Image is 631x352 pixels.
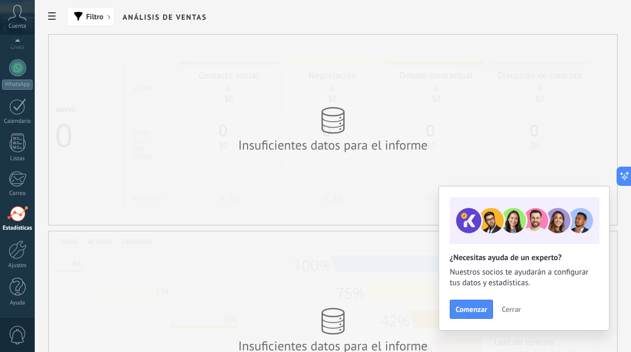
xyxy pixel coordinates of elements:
span: Comenzar [456,306,487,313]
button: Filtro [67,7,114,26]
span: Cerrar [502,306,521,313]
div: Calendario [2,118,33,125]
h2: ¿Necesitas ayuda de un experto? [450,253,598,263]
div: WhatsApp [2,80,33,90]
div: Listas [2,155,33,162]
span: Cuenta [9,23,26,30]
span: Filtro [86,13,103,20]
div: Estadísticas [2,225,33,232]
div: Correo [2,190,33,197]
div: Ajustes [2,262,33,269]
button: Comenzar [450,300,493,319]
button: Cerrar [497,301,526,317]
div: Insuficientes datos para el informe [237,137,429,153]
div: Ayuda [2,300,33,307]
span: Nuestros socios te ayudarán a configurar tus datos y estadísticas. [450,267,598,288]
